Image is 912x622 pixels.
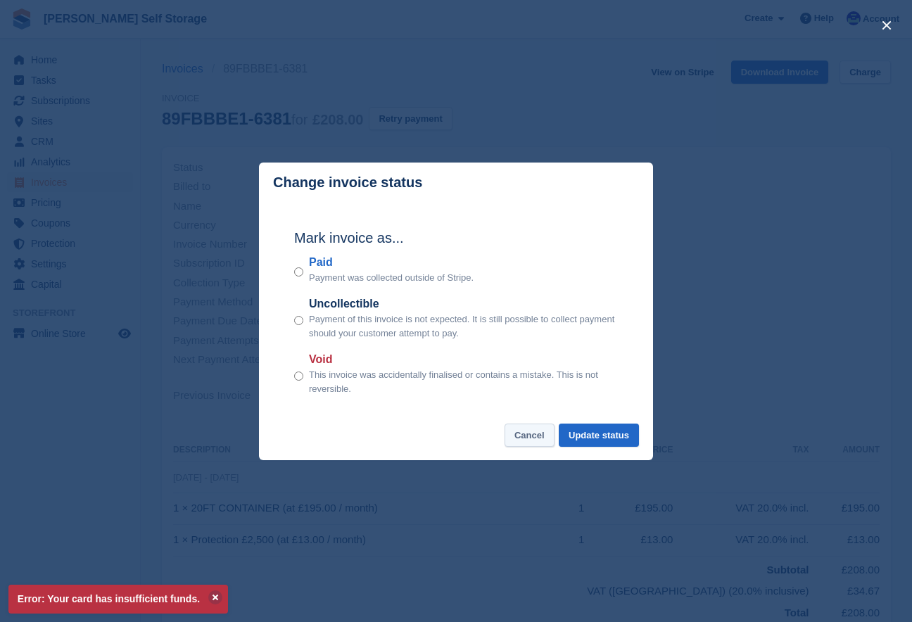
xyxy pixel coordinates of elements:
h2: Mark invoice as... [294,227,618,248]
p: Payment was collected outside of Stripe. [309,271,474,285]
button: Update status [559,424,639,447]
p: This invoice was accidentally finalised or contains a mistake. This is not reversible. [309,368,618,395]
p: Payment of this invoice is not expected. It is still possible to collect payment should your cust... [309,312,618,340]
p: Error: Your card has insufficient funds. [8,585,228,614]
button: Cancel [505,424,555,447]
p: Change invoice status [273,174,422,191]
label: Uncollectible [309,296,618,312]
label: Paid [309,254,474,271]
label: Void [309,351,618,368]
button: close [875,14,898,37]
